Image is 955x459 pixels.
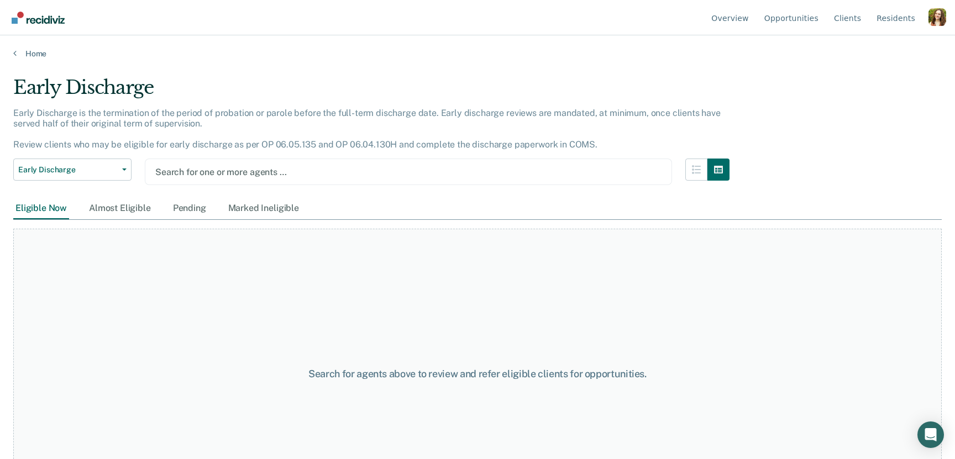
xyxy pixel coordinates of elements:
p: Early Discharge is the termination of the period of probation or parole before the full-term disc... [13,108,721,150]
div: Search for agents above to review and refer eligible clients for opportunities. [246,368,710,380]
a: Home [13,49,942,59]
div: Early Discharge [13,76,730,108]
button: Early Discharge [13,159,132,181]
div: Open Intercom Messenger [917,421,944,448]
div: Pending [171,198,208,219]
div: Eligible Now [13,198,69,219]
div: Almost Eligible [87,198,153,219]
span: Early Discharge [18,165,118,175]
button: Profile dropdown button [928,8,946,26]
div: Marked Ineligible [226,198,301,219]
img: Recidiviz [12,12,65,24]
